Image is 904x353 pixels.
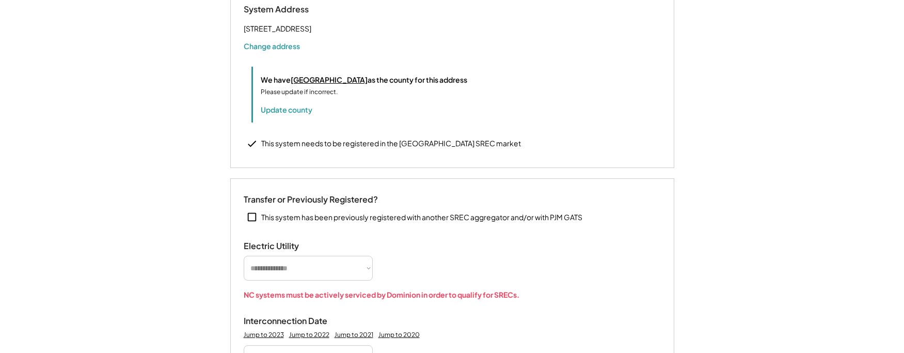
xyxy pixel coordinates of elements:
div: Jump to 2021 [335,331,373,339]
div: We have as the county for this address [261,74,467,85]
div: Jump to 2020 [378,331,420,339]
button: Update county [261,104,312,115]
button: Change address [244,41,300,51]
div: System Address [244,4,347,15]
div: NC systems must be actively serviced by Dominion in order to qualify for SRECs. [244,290,661,300]
div: This system needs to be registered in the [GEOGRAPHIC_DATA] SREC market [261,139,521,149]
div: Electric Utility [244,241,347,252]
div: Jump to 2023 [244,331,284,339]
div: Please update if incorrect. [261,87,338,97]
div: Transfer or Previously Registered? [244,194,378,205]
div: Interconnection Date [244,316,347,327]
div: This system has been previously registered with another SREC aggregator and/or with PJM GATS [261,212,582,223]
div: [STREET_ADDRESS] [244,22,311,35]
div: Jump to 2022 [289,331,329,339]
u: [GEOGRAPHIC_DATA] [291,75,368,84]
